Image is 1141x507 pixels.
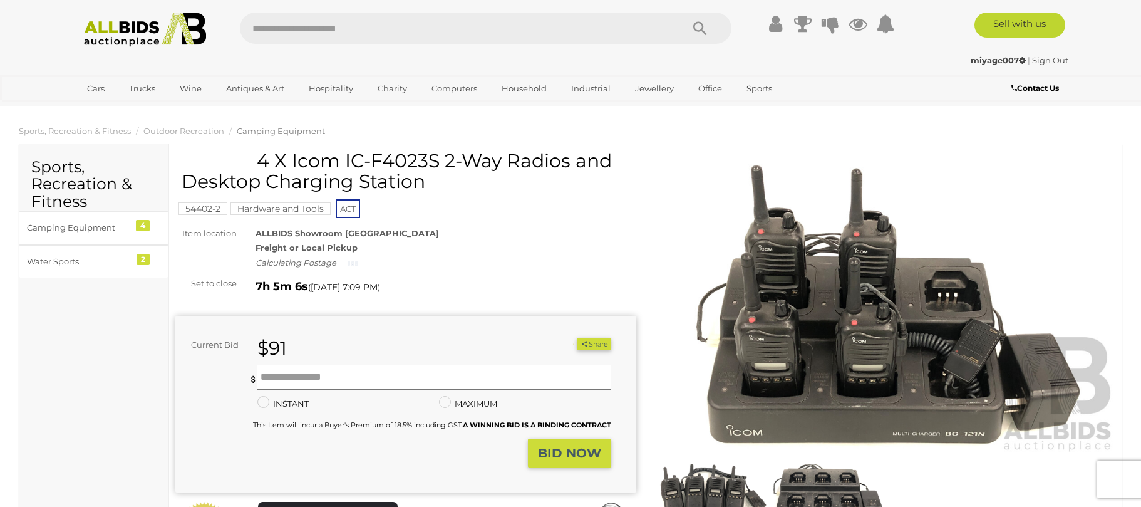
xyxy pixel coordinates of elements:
button: BID NOW [528,439,611,468]
li: Watch this item [562,338,575,350]
strong: BID NOW [538,446,601,461]
a: Trucks [121,78,163,99]
a: Industrial [563,78,619,99]
mark: Hardware and Tools [230,202,331,215]
a: Sell with us [974,13,1065,38]
a: Outdoor Recreation [143,126,224,136]
a: miyage007 [971,55,1028,65]
a: Charity [369,78,415,99]
h1: 4 X Icom IC-F4023S 2-Way Radios and Desktop Charging Station [182,150,633,192]
a: Camping Equipment 4 [19,211,168,244]
img: 4 X Icom IC-F4023S 2-Way Radios and Desktop Charging Station [655,157,1116,454]
a: Sports [738,78,780,99]
a: [GEOGRAPHIC_DATA] [79,99,184,120]
b: A WINNING BID IS A BINDING CONTRACT [463,421,611,429]
mark: 54402-2 [178,202,227,215]
label: MAXIMUM [439,397,497,411]
a: Household [493,78,555,99]
a: Office [690,78,730,99]
strong: Freight or Local Pickup [256,243,358,253]
button: Share [577,338,611,351]
div: Item location [166,226,246,241]
div: 2 [137,254,150,265]
i: Calculating Postage [256,258,336,268]
strong: $91 [257,337,287,360]
a: Cars [79,78,113,99]
h2: Sports, Recreation & Fitness [31,159,156,211]
img: small-loading.gif [348,260,358,267]
div: Current Bid [175,338,248,352]
span: ( ) [308,282,380,292]
a: Sign Out [1032,55,1068,65]
strong: miyage007 [971,55,1026,65]
label: INSTANT [257,397,309,411]
a: Hardware and Tools [230,204,331,214]
a: Water Sports 2 [19,245,168,278]
small: This Item will incur a Buyer's Premium of 18.5% including GST. [253,421,611,429]
a: Contact Us [1011,81,1062,95]
img: Allbids.com.au [77,13,213,47]
a: Camping Equipment [237,126,325,136]
a: Wine [172,78,210,99]
button: Search [669,13,731,44]
div: Set to close [166,276,246,291]
b: Contact Us [1011,83,1059,93]
span: [DATE] 7:09 PM [311,281,378,293]
div: Camping Equipment [27,221,130,235]
a: Hospitality [301,78,361,99]
div: Water Sports [27,254,130,269]
span: ACT [336,199,360,218]
a: Jewellery [627,78,682,99]
a: Computers [423,78,485,99]
strong: 7h 5m 6s [256,280,308,293]
a: Sports, Recreation & Fitness [19,126,131,136]
a: Antiques & Art [218,78,292,99]
a: 54402-2 [178,204,227,214]
strong: ALLBIDS Showroom [GEOGRAPHIC_DATA] [256,228,439,238]
div: 4 [136,220,150,231]
span: | [1028,55,1030,65]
